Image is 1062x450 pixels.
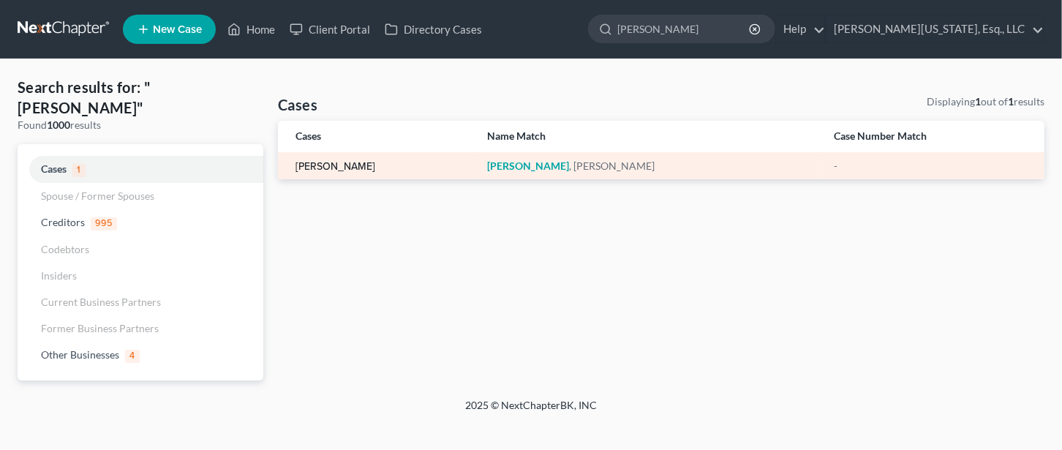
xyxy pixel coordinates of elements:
[278,121,476,152] th: Cases
[295,162,375,172] a: [PERSON_NAME]
[114,398,948,424] div: 2025 © NextChapterBK, INC
[18,342,263,369] a: Other Businesses4
[18,183,263,209] a: Spouse / Former Spouses
[220,16,282,42] a: Home
[278,94,317,115] h4: Cases
[125,350,140,363] span: 4
[18,118,263,132] div: Found results
[826,16,1044,42] a: [PERSON_NAME][US_STATE], Esq., LLC
[72,164,86,177] span: 1
[47,119,70,131] strong: 1000
[18,156,263,183] a: Cases1
[488,160,570,172] em: [PERSON_NAME]
[41,348,119,361] span: Other Businesses
[41,243,89,255] span: Codebtors
[41,269,77,282] span: Insiders
[41,190,154,202] span: Spouse / Former Spouses
[91,217,117,230] span: 995
[18,289,263,315] a: Current Business Partners
[476,121,823,152] th: Name Match
[488,159,811,173] div: , [PERSON_NAME]
[835,159,1027,173] div: -
[153,24,202,35] span: New Case
[18,315,263,342] a: Former Business Partners
[282,16,377,42] a: Client Portal
[776,16,825,42] a: Help
[18,77,263,118] h4: Search results for: "[PERSON_NAME]"
[41,322,159,334] span: Former Business Partners
[1008,95,1014,108] strong: 1
[18,236,263,263] a: Codebtors
[18,209,263,236] a: Creditors995
[617,15,751,42] input: Search by name...
[41,162,67,175] span: Cases
[823,121,1044,152] th: Case Number Match
[927,94,1044,109] div: Displaying out of results
[41,296,161,308] span: Current Business Partners
[18,263,263,289] a: Insiders
[41,216,85,228] span: Creditors
[377,16,489,42] a: Directory Cases
[975,95,981,108] strong: 1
